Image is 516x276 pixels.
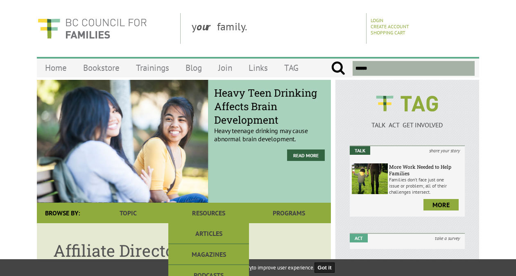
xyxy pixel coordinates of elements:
div: Browse By: [37,203,88,223]
a: Login [371,17,383,23]
a: Read More [287,149,325,161]
button: Got it [315,262,335,273]
h1: Affiliate Directory [53,240,315,261]
em: Talk [350,146,370,155]
a: Links [240,58,276,77]
a: TAG [276,58,307,77]
p: TALK ACT GET INVOLVED [350,121,465,129]
a: more [423,199,459,210]
p: Families don’t face just one issue or problem; all of their challenges intersect. [389,176,463,195]
a: Bookstore [75,58,128,77]
em: Act [350,234,368,242]
a: Join [210,58,240,77]
div: y family. [185,13,367,44]
a: Topic [88,203,168,223]
i: share your story [424,146,465,155]
a: TALK ACT GET INVOLVED [350,113,465,129]
a: Magazines [168,244,249,265]
span: Heavy Teen Drinking Affects Brain Development [214,86,325,127]
a: Programs [249,203,329,223]
img: BC Council for FAMILIES [37,13,147,44]
img: BCCF's TAG Logo [370,88,444,119]
a: Shopping Cart [371,29,405,36]
a: Trainings [128,58,177,77]
strong: our [197,20,217,33]
a: Home [37,58,75,77]
h6: More Work Needed to Help Families [389,163,463,176]
a: Resources [168,203,249,223]
input: Submit [331,61,345,76]
a: Blog [177,58,210,77]
a: Create Account [371,23,409,29]
a: Articles [168,223,249,244]
i: take a survey [430,234,465,242]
